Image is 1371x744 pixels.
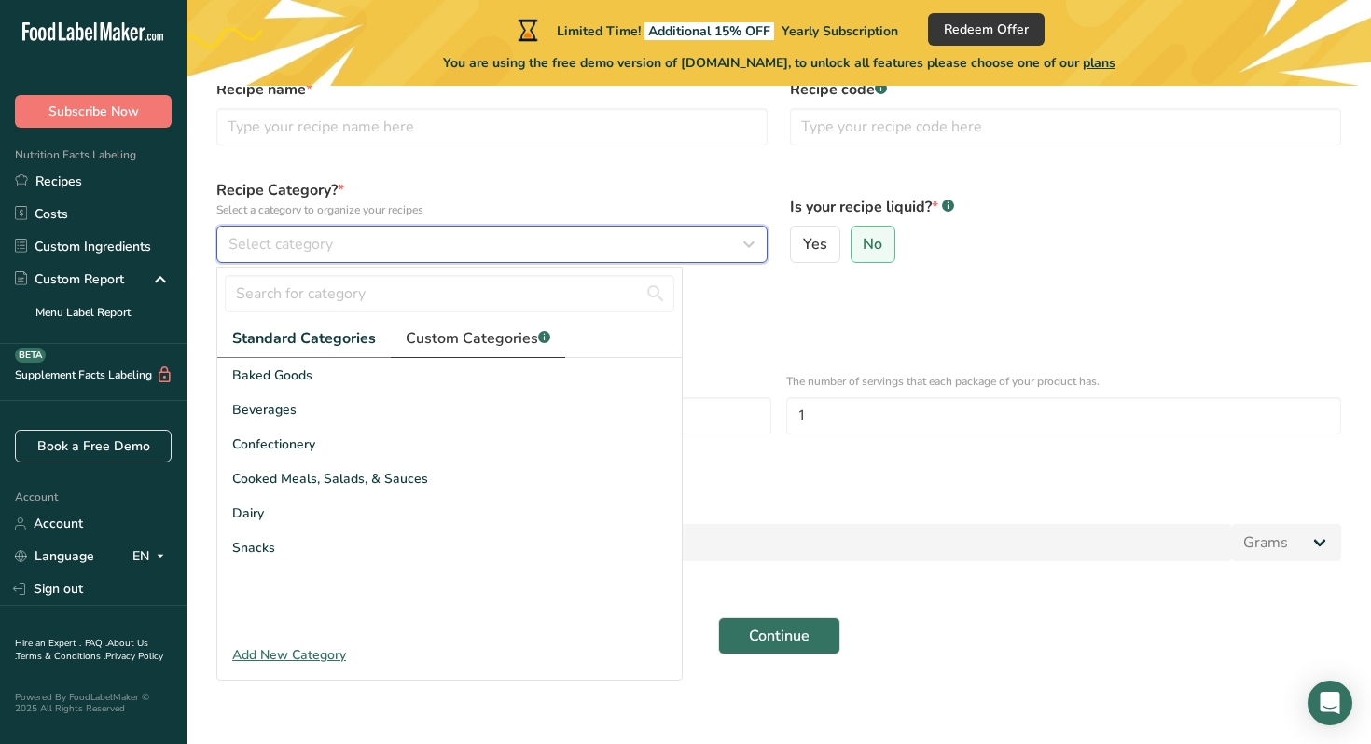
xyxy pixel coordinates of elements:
p: Select a category to organize your recipes [216,201,768,218]
div: Add New Category [217,645,682,665]
label: Recipe name [216,78,768,101]
div: Define serving size details [216,296,1341,319]
p: Add recipe serving size. [216,500,1341,517]
a: Terms & Conditions . [16,650,105,663]
a: FAQ . [85,637,107,650]
div: Custom Report [15,269,124,289]
span: Beverages [232,400,297,420]
span: Cooked Meals, Salads, & Sauces [232,469,428,489]
span: Confectionery [232,434,315,454]
button: Continue [718,617,840,654]
button: Subscribe Now [15,95,172,128]
label: Is your recipe liquid? [790,196,1341,218]
span: Select category [228,233,333,255]
div: BETA [15,348,46,363]
span: Continue [749,625,810,647]
div: OR [205,446,243,462]
span: Yearly Subscription [782,22,898,40]
p: The number of servings that each package of your product has. [786,373,1341,390]
span: Baked Goods [232,365,312,385]
div: Limited Time! [514,19,898,41]
input: Type your recipe code here [790,108,1341,145]
input: Search for category [225,275,674,312]
button: Select category [216,226,768,263]
a: Book a Free Demo [15,430,172,462]
span: Snacks [232,538,275,558]
label: Recipe code [790,78,1341,101]
div: Powered By FoodLabelMaker © 2025 All Rights Reserved [15,692,172,714]
a: Hire an Expert . [15,637,81,650]
span: Yes [803,235,827,254]
button: Redeem Offer [928,13,1045,46]
input: Type your serving size here [216,524,1232,561]
div: EN [132,545,172,568]
a: About Us . [15,637,148,663]
input: Type your recipe name here [216,108,768,145]
a: Language [15,540,94,572]
span: plans [1083,54,1115,72]
span: Redeem Offer [944,20,1029,39]
label: Recipe Category? [216,179,768,218]
span: Custom Categories [406,327,550,350]
span: Subscribe Now [48,102,139,121]
span: Dairy [232,503,264,523]
span: You are using the free demo version of [DOMAIN_NAME], to unlock all features please choose one of... [443,53,1115,73]
div: Open Intercom Messenger [1308,681,1352,725]
div: Specify the number of servings the recipe makes OR Fix a specific serving weight [216,319,1341,336]
span: Additional 15% OFF [644,22,774,40]
a: Privacy Policy [105,650,163,663]
span: Standard Categories [232,327,376,350]
span: No [863,235,882,254]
